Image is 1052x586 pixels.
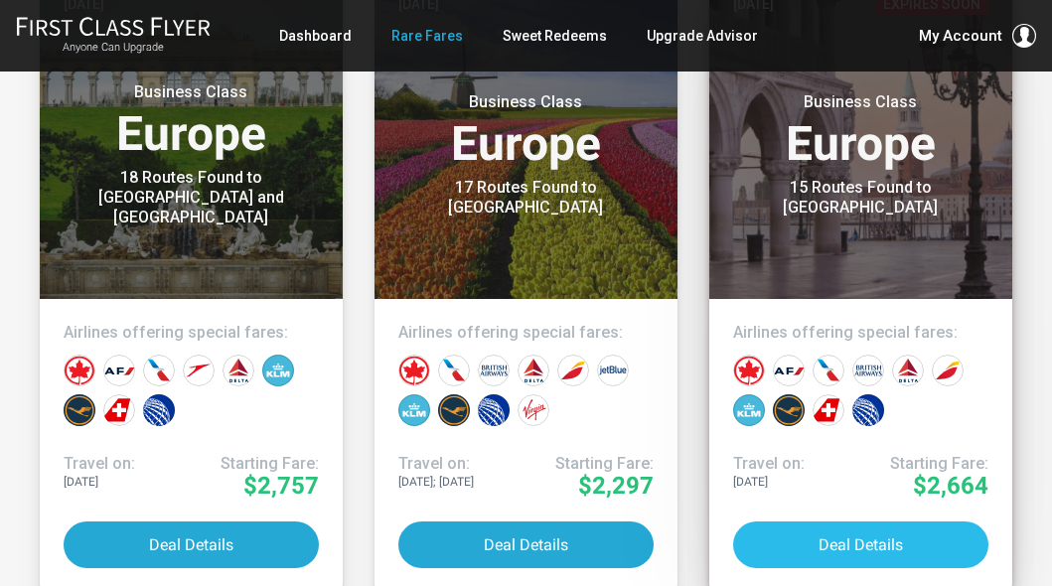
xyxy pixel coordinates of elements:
button: My Account [919,24,1036,48]
div: Swiss [103,394,135,426]
a: First Class FlyerAnyone Can Upgrade [16,16,211,56]
div: Air Canada [733,355,765,386]
div: Iberia [932,355,964,386]
h4: Airlines offering special fares: [64,323,319,343]
a: Dashboard [279,18,352,54]
div: United [478,394,510,426]
small: Anyone Can Upgrade [16,41,211,55]
div: Delta Airlines [223,355,254,386]
span: My Account [919,24,1002,48]
div: Air Canada [398,355,430,386]
div: JetBlue [597,355,629,386]
div: 17 Routes Found to [GEOGRAPHIC_DATA] [411,178,641,218]
a: Upgrade Advisor [647,18,758,54]
div: KLM [398,394,430,426]
div: Delta Airlines [892,355,924,386]
div: Lufthansa [773,394,805,426]
div: American Airlines [143,355,175,386]
button: Deal Details [733,521,988,568]
div: United [143,394,175,426]
div: Air France [773,355,805,386]
button: Deal Details [64,521,319,568]
div: KLM [262,355,294,386]
h4: Airlines offering special fares: [733,323,988,343]
small: Business Class [746,92,976,112]
div: Swiss [813,394,844,426]
a: Sweet Redeems [503,18,607,54]
img: First Class Flyer [16,16,211,37]
div: Virgin Atlantic [518,394,549,426]
div: 15 Routes Found to [GEOGRAPHIC_DATA] [746,178,976,218]
small: Business Class [411,92,641,112]
div: British Airways [852,355,884,386]
h3: Europe [64,82,319,158]
h3: Europe [398,92,654,168]
div: American Airlines [438,355,470,386]
h3: Europe [733,92,988,168]
div: Lufthansa [64,394,95,426]
div: 18 Routes Found to [GEOGRAPHIC_DATA] and [GEOGRAPHIC_DATA] [76,168,306,227]
div: Air Canada [64,355,95,386]
div: Lufthansa [438,394,470,426]
div: American Airlines [813,355,844,386]
div: Air France [103,355,135,386]
div: United [852,394,884,426]
div: KLM [733,394,765,426]
a: Rare Fares [391,18,463,54]
div: Delta Airlines [518,355,549,386]
div: Iberia [557,355,589,386]
small: Business Class [76,82,306,102]
button: Deal Details [398,521,654,568]
div: Austrian Airlines‎ [183,355,215,386]
div: British Airways [478,355,510,386]
h4: Airlines offering special fares: [398,323,654,343]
